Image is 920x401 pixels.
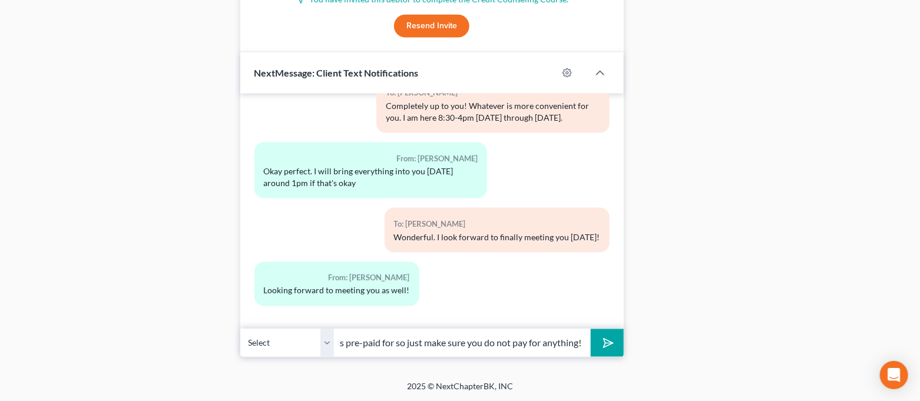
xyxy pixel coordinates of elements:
[264,271,410,285] div: From: [PERSON_NAME]
[254,67,419,78] span: NextMessage: Client Text Notifications
[264,165,478,189] div: Okay perfect. I will bring everything into you [DATE] around 1pm if that's okay
[264,152,478,165] div: From: [PERSON_NAME]
[386,100,600,124] div: Completely up to you! Whatever is more convenient for you. I am here 8:30-4pm [DATE] through [DATE].
[264,285,410,297] div: Looking forward to meeting you as well!
[335,329,591,357] input: Say something...
[394,217,600,231] div: To: [PERSON_NAME]
[394,15,469,38] button: Resend Invite
[394,231,600,243] div: Wonderful. I look forward to finally meeting you [DATE]!
[880,361,908,389] div: Open Intercom Messenger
